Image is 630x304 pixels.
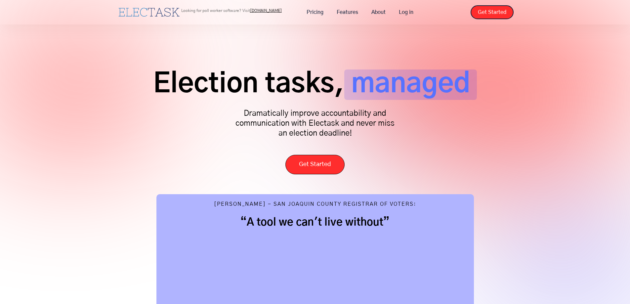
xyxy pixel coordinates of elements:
[250,9,282,13] a: [DOMAIN_NAME]
[392,5,420,19] a: Log in
[153,69,344,100] span: Election tasks,
[232,109,398,138] p: Dramatically improve accountability and communication with Electask and never miss an election de...
[285,155,345,174] a: Get Started
[170,216,461,229] h2: “A tool we can't live without”
[300,5,330,19] a: Pricing
[214,201,416,209] div: [PERSON_NAME] - San Joaquin County Registrar of Voters:
[181,9,282,13] p: Looking for poll worker software? Visit
[344,69,477,100] span: managed
[330,5,365,19] a: Features
[365,5,392,19] a: About
[117,6,181,18] a: home
[471,5,514,19] a: Get Started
